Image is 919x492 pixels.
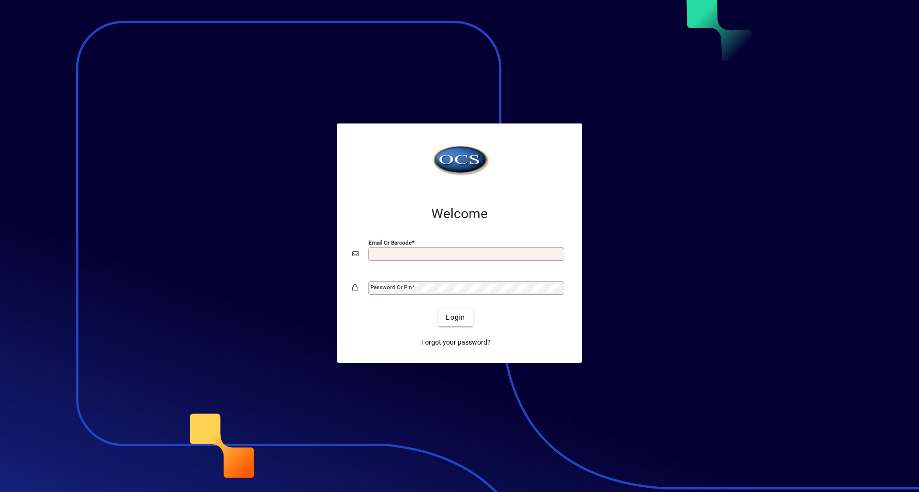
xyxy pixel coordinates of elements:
[369,239,412,246] mat-label: Email or Barcode
[421,337,491,347] span: Forgot your password?
[352,206,567,222] h2: Welcome
[417,334,494,351] a: Forgot your password?
[446,313,465,323] span: Login
[438,309,473,326] button: Login
[370,284,412,291] mat-label: Password or Pin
